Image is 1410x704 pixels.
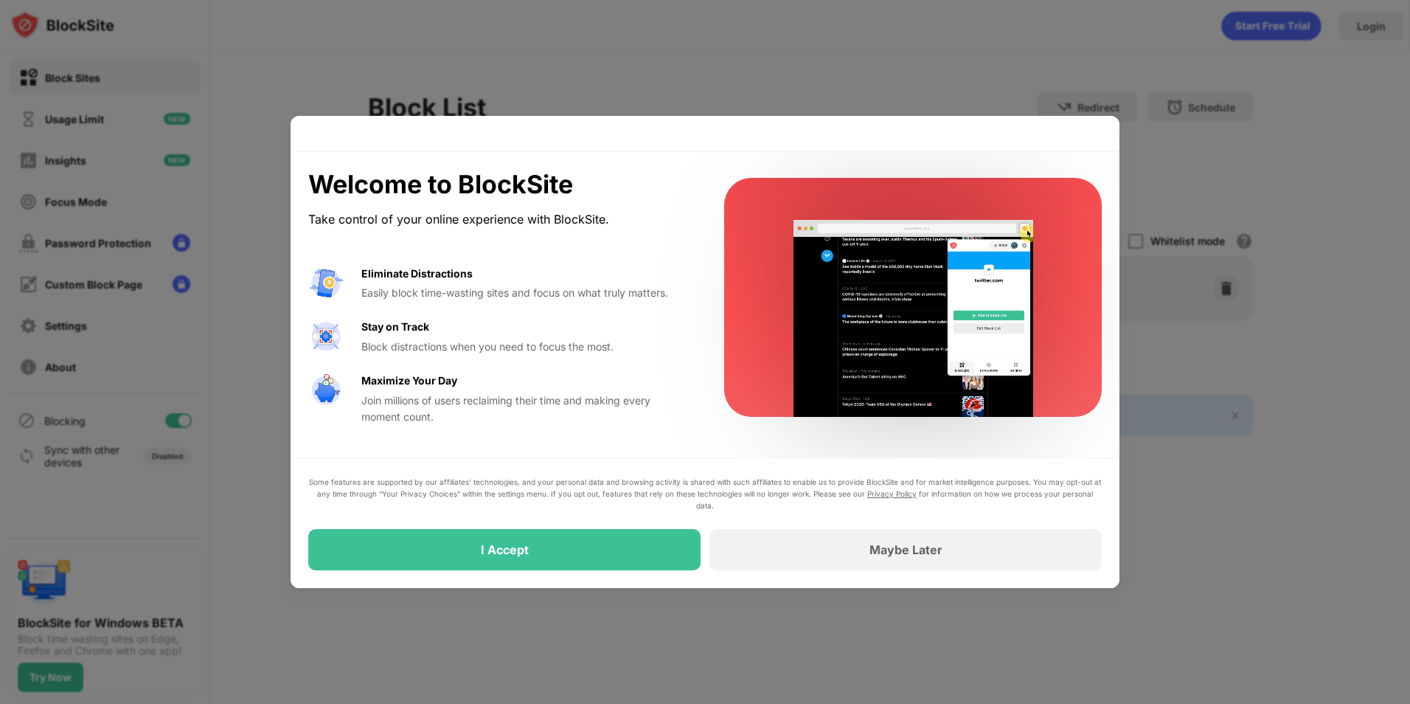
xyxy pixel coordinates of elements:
div: Maximize Your Day [361,373,457,389]
a: Privacy Policy [867,489,917,498]
div: Take control of your online experience with BlockSite. [308,209,689,230]
img: value-focus.svg [308,319,344,354]
div: Some features are supported by our affiliates’ technologies, and your personal data and browsing ... [308,476,1102,511]
div: Stay on Track [361,319,429,335]
div: Join millions of users reclaiming their time and making every moment count. [361,393,689,426]
div: Eliminate Distractions [361,266,473,282]
div: Maybe Later [869,542,942,557]
div: Easily block time-wasting sites and focus on what truly matters. [361,285,689,301]
img: value-avoid-distractions.svg [308,266,344,301]
img: value-safe-time.svg [308,373,344,408]
div: I Accept [481,542,529,557]
div: Welcome to BlockSite [308,170,689,200]
div: Block distractions when you need to focus the most. [361,339,689,355]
